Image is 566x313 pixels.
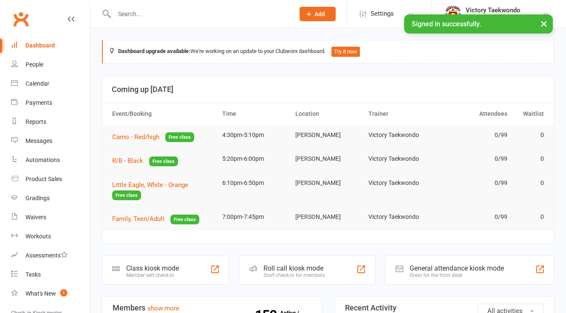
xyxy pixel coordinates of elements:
[365,125,438,145] td: Victory Taekwondo
[11,227,90,246] a: Workouts
[511,125,548,145] td: 0
[511,207,548,227] td: 0
[170,215,199,224] span: Free class
[112,8,289,20] input: Search...
[218,149,291,169] td: 5:20pm-6:00pm
[112,180,215,201] button: Little Eagle, White - OrangeFree class
[112,156,178,166] button: R/B - BlackFree class
[11,55,90,74] a: People
[165,132,194,142] span: Free class
[438,103,511,125] th: Attendees
[112,190,141,200] span: Free class
[11,112,90,131] a: Reports
[218,103,291,125] th: Time
[300,7,336,21] button: Add
[331,47,360,57] button: Try it now
[371,4,394,23] span: Settings
[11,265,90,284] a: Tasks
[511,173,548,193] td: 0
[112,85,544,94] h3: Coming up [DATE]
[466,6,542,14] div: Victory Taekwondo
[25,214,46,221] div: Waivers
[102,40,554,64] div: We're working on an update to your Clubworx dashboard.
[25,61,43,68] div: People
[25,176,62,182] div: Product Sales
[365,173,438,193] td: Victory Taekwondo
[11,284,90,303] a: What's New1
[25,42,55,49] div: Dashboard
[11,93,90,112] a: Payments
[438,207,511,227] td: 0/99
[263,264,325,272] div: Roll call kiosk mode
[291,125,365,145] td: [PERSON_NAME]
[112,132,194,143] button: Camo - Red/highFree class
[466,14,542,22] div: Victory Taekwondo Academy
[112,214,199,224] button: Family, Teen/AdultFree class
[345,304,543,312] h3: Recent Activity
[291,207,365,227] td: [PERSON_NAME]
[218,207,291,227] td: 7:00pm-7:45pm
[11,151,90,170] a: Automations
[25,195,50,201] div: Gradings
[112,215,164,223] span: Family, Teen/Adult
[25,80,49,87] div: Calendar
[291,103,365,125] th: Location
[126,272,179,278] div: Member self check-in
[291,149,365,169] td: [PERSON_NAME]
[25,118,46,125] div: Reports
[218,173,291,193] td: 6:10pm-6:50pm
[149,156,178,166] span: Free class
[511,149,548,169] td: 0
[126,264,179,272] div: Class kiosk mode
[108,103,218,125] th: Event/Booking
[412,20,481,28] span: Signed in successfully.
[536,14,552,33] button: ×
[263,272,325,278] div: Staff check-in for members
[25,233,51,240] div: Workouts
[11,246,90,265] a: Assessments
[25,137,52,144] div: Messages
[25,271,41,278] div: Tasks
[365,103,438,125] th: Trainer
[365,207,438,227] td: Victory Taekwondo
[11,36,90,55] a: Dashboard
[438,173,511,193] td: 0/99
[444,6,461,22] img: thumb_image1542833429.png
[25,290,56,297] div: What's New
[11,189,90,208] a: Gradings
[218,125,291,145] td: 4:30pm-5:10pm
[112,157,143,165] span: R/B - Black
[438,149,511,169] td: 0/99
[11,74,90,93] a: Calendar
[25,156,60,163] div: Automations
[11,208,90,227] a: Waivers
[314,11,325,17] span: Add
[25,99,52,106] div: Payments
[410,272,504,278] div: Great for the front desk
[410,264,504,272] div: General attendance kiosk mode
[438,125,511,145] td: 0/99
[10,8,31,30] a: Clubworx
[511,103,548,125] th: Waitlist
[365,149,438,169] td: Victory Taekwondo
[118,48,190,54] strong: Dashboard upgrade available:
[112,181,188,189] span: Little Eagle, White - Orange
[147,305,179,312] a: show more
[113,304,311,312] h3: Members
[25,252,68,259] div: Assessments
[112,133,159,141] span: Camo - Red/high
[60,289,67,296] span: 1
[11,131,90,151] a: Messages
[291,173,365,193] td: [PERSON_NAME]
[11,170,90,189] a: Product Sales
